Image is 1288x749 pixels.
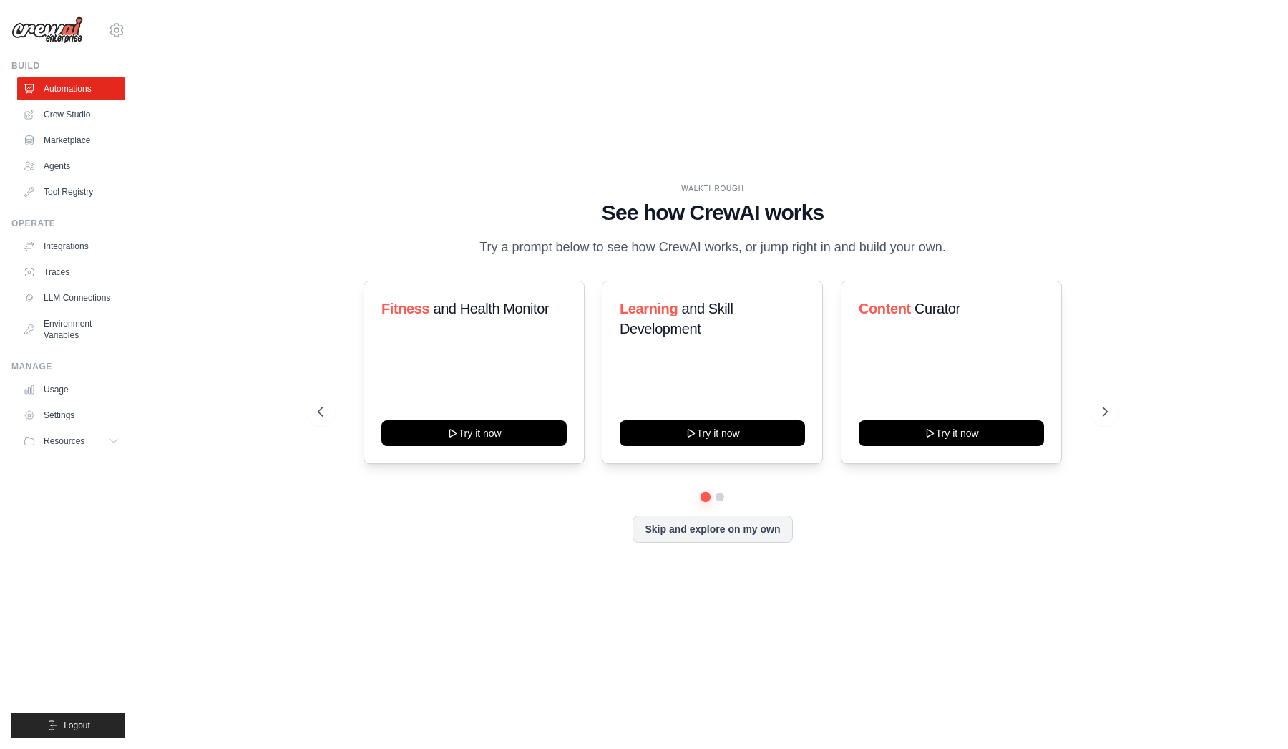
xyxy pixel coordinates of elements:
a: Integrations [17,235,125,258]
a: Tool Registry [17,180,125,203]
div: Operate [11,218,125,229]
a: Usage [17,378,125,401]
a: Marketplace [17,129,125,152]
button: Try it now [381,420,567,446]
span: Content [859,301,911,316]
a: LLM Connections [17,286,125,309]
a: Agents [17,155,125,178]
button: Logout [11,713,125,738]
button: Resources [17,430,125,453]
a: Environment Variables [17,312,125,347]
span: Resources [44,435,84,447]
button: Skip and explore on my own [633,516,792,543]
span: Logout [64,720,90,731]
div: Manage [11,361,125,372]
a: Settings [17,404,125,427]
a: Automations [17,77,125,100]
span: and Health Monitor [433,301,549,316]
span: Learning [620,301,678,316]
button: Try it now [859,420,1044,446]
img: Logo [11,16,83,44]
div: Build [11,60,125,72]
a: Crew Studio [17,103,125,126]
h1: See how CrewAI works [318,200,1108,226]
div: WALKTHROUGH [318,183,1108,194]
span: Curator [914,301,960,316]
button: Try it now [620,420,805,446]
p: Try a prompt below to see how CrewAI works, or jump right in and build your own. [472,237,953,258]
a: Traces [17,261,125,284]
span: Fitness [381,301,429,316]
